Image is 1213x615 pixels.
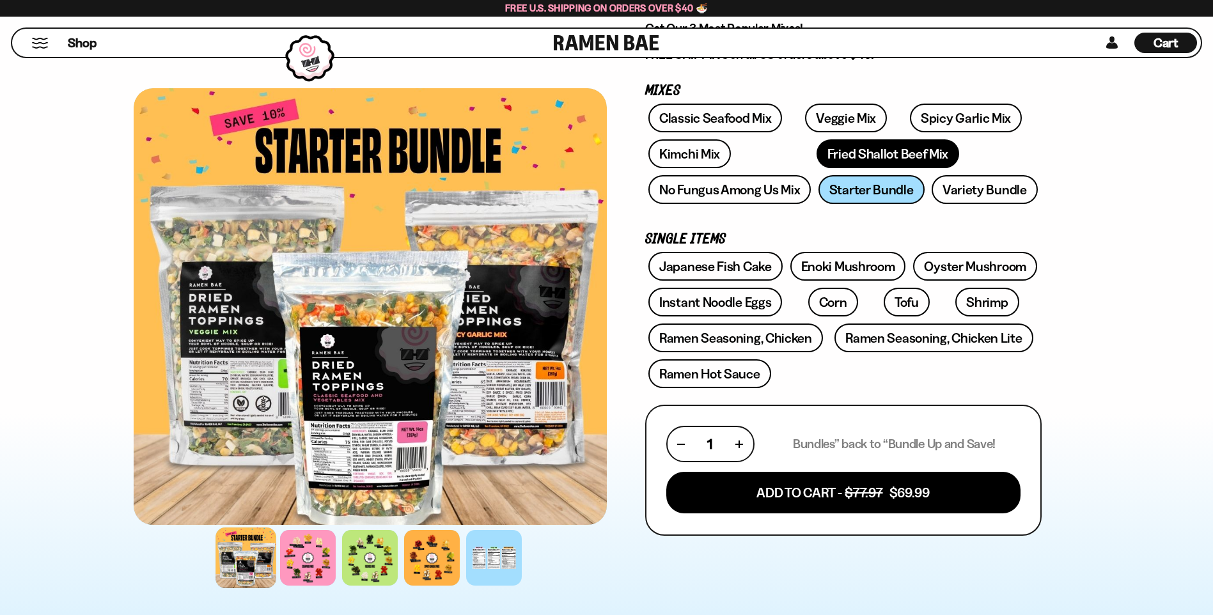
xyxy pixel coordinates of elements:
[31,38,49,49] button: Mobile Menu Trigger
[648,175,811,204] a: No Fungus Among Us Mix
[1154,35,1178,51] span: Cart
[707,436,712,452] span: 1
[884,288,930,316] a: Tofu
[68,35,97,52] span: Shop
[648,359,771,388] a: Ramen Hot Sauce
[913,252,1037,281] a: Oyster Mushroom
[834,323,1033,352] a: Ramen Seasoning, Chicken Lite
[505,2,708,14] span: Free U.S. Shipping on Orders over $40 🍜
[1134,29,1197,57] div: Cart
[790,252,906,281] a: Enoki Mushroom
[910,104,1022,132] a: Spicy Garlic Mix
[645,233,1042,245] p: Single Items
[648,139,731,168] a: Kimchi Mix
[793,436,996,452] p: Bundles” back to “Bundle Up and Save!
[68,33,97,53] a: Shop
[648,252,783,281] a: Japanese Fish Cake
[932,175,1038,204] a: Variety Bundle
[648,323,823,352] a: Ramen Seasoning, Chicken
[666,472,1021,513] button: Add To Cart - $77.97 $69.99
[808,288,858,316] a: Corn
[645,85,1042,97] p: Mixes
[955,288,1019,316] a: Shrimp
[648,104,782,132] a: Classic Seafood Mix
[805,104,887,132] a: Veggie Mix
[817,139,959,168] a: Fried Shallot Beef Mix
[648,288,782,316] a: Instant Noodle Eggs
